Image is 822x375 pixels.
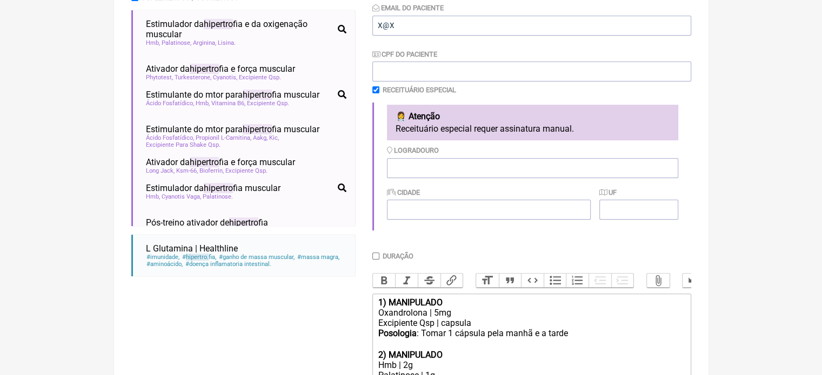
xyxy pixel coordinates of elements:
span: Hmb [196,100,210,107]
span: Excipiente Qsp [247,100,289,107]
span: Aakg [253,134,268,141]
span: Turkesterone [175,74,211,81]
span: L Glutamina | Healthline [146,243,238,254]
label: Email do Paciente [372,4,444,12]
label: Cidade [387,188,420,196]
span: Excipiente Para Shake Qsp [146,141,220,148]
span: Phytotest [146,74,173,81]
span: Bioferrin [199,167,224,174]
button: Bullets [544,274,566,288]
span: imunidade [146,254,180,261]
span: hipertro [229,217,258,228]
span: Hmb [146,193,160,200]
span: Kic [269,134,279,141]
strong: 1) MANIPULADO [378,297,442,308]
span: Ativador da fia e força muscular [146,64,295,74]
label: UF [599,188,617,196]
span: Cyanotis Vaga [162,193,201,200]
span: Arginina [193,39,216,46]
span: hipertro [190,157,219,167]
span: Ksm-66 [176,167,198,174]
div: Oxandrolona | 5mg [378,308,685,318]
span: hipertro [243,124,272,134]
strong: 2) MANIPULADO [378,350,442,360]
label: Receituário Especial [383,86,456,94]
span: hipertro [204,183,233,193]
span: Estimulador da fia muscular [146,183,280,193]
button: Undo [683,274,705,288]
button: Quote [499,274,522,288]
button: Heading [476,274,499,288]
span: Palatinose [203,193,233,200]
button: Increase Level [611,274,634,288]
div: : Tomar 1 cápsula pela manhã e a tarde ㅤ [378,328,685,350]
span: fia [182,254,217,261]
span: doença inflamatoria intestinal [185,261,272,268]
button: Decrease Level [589,274,611,288]
span: Cyanotis [213,74,237,81]
span: massa magra [297,254,340,261]
span: Lisina [218,39,236,46]
div: Hmb | 2g [378,360,685,370]
span: Excipiente Qsp [239,74,281,81]
button: Attach Files [647,274,670,288]
h4: 👩‍⚕️ Atenção [396,111,670,121]
span: Pós-treino ativador de fia [146,217,268,228]
span: Palatinose [162,39,191,46]
div: Excipiente Qsp | capsula [378,318,685,328]
button: Link [440,274,463,288]
button: Bold [373,274,396,288]
label: Logradouro [387,146,439,154]
button: Numbers [566,274,589,288]
p: Receituário especial requer assinatura manual. [396,124,670,134]
span: Excipiente Qsp [225,167,268,174]
strong: Posologia [378,328,416,338]
span: Estimulador da fia e da oxigenação muscular [146,19,333,39]
label: CPF do Paciente [372,50,437,58]
span: Long Jack [146,167,175,174]
span: Ácido Fosfatídico [146,134,194,141]
button: Strikethrough [418,274,440,288]
span: Vitamina B6 [211,100,245,107]
span: Estimulante do mtor para fia muscular [146,90,319,100]
span: aminoácido [146,261,183,268]
span: Propionil L-Carnitina [196,134,251,141]
span: Ácido Fosfatídico [146,100,194,107]
span: ganho de massa muscular [218,254,295,261]
span: hipertro [186,254,209,261]
span: Ativador da fia e força muscular [146,157,295,167]
span: Hmb [146,39,160,46]
label: Duração [383,252,413,260]
span: Estimulante do mtor para fia muscular [146,124,319,134]
span: hipertro [204,19,233,29]
span: hipertro [243,90,272,100]
button: Code [521,274,544,288]
button: Italic [395,274,418,288]
span: hipertro [190,64,219,74]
